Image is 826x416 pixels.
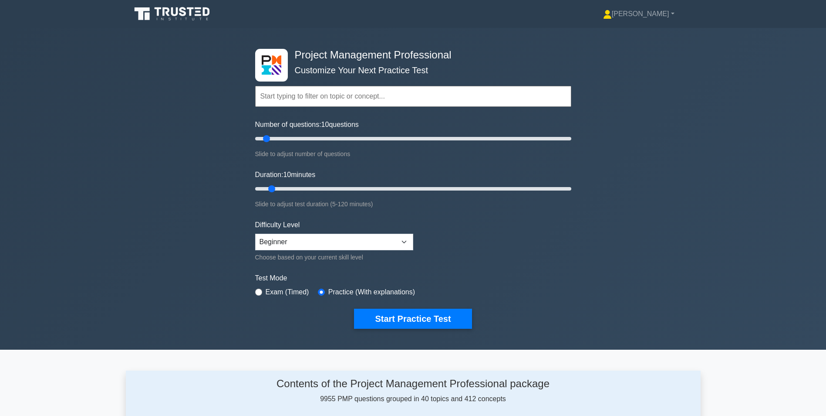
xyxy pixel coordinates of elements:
input: Start typing to filter on topic or concept... [255,86,571,107]
label: Exam (Timed) [266,287,309,297]
h4: Contents of the Project Management Professional package [208,378,618,390]
button: Start Practice Test [354,309,472,329]
label: Test Mode [255,273,571,283]
a: [PERSON_NAME] [582,5,695,23]
div: 9955 PMP questions grouped in 40 topics and 412 concepts [208,378,618,404]
div: Choose based on your current skill level [255,252,413,263]
div: Slide to adjust number of questions [255,149,571,159]
span: 10 [321,121,329,128]
span: 10 [283,171,291,178]
label: Duration: minutes [255,170,316,180]
div: Slide to adjust test duration (5-120 minutes) [255,199,571,209]
label: Difficulty Level [255,220,300,230]
h4: Project Management Professional [291,49,529,61]
label: Practice (With explanations) [328,287,415,297]
label: Number of questions: questions [255,119,359,130]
